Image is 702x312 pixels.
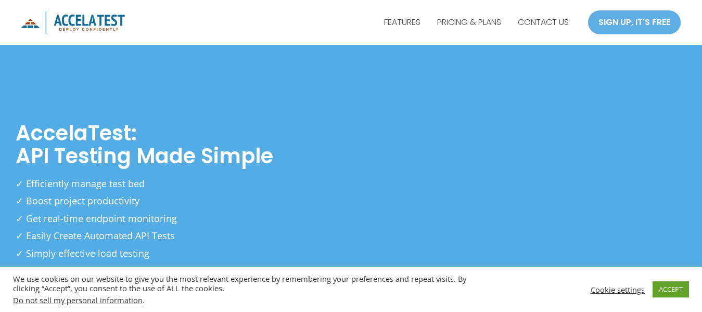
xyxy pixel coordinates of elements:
[591,285,645,294] a: Cookie settings
[653,281,689,297] a: ACCEPT
[16,175,258,262] p: ✓ Efficiently manage test bed ✓ Boost project productivity ✓ Get real-time endpoint monitoring ✓ ...
[16,122,341,167] h1: AccelaTest: API Testing Made Simple
[376,9,429,35] a: FEATURES
[13,295,486,305] div: .
[21,16,125,28] a: AccelaTest
[429,9,509,35] a: PRICING & PLANS
[376,9,577,35] nav: Site Navigation
[13,295,143,305] a: Do not sell my personal information
[509,9,577,35] a: CONTACT US
[21,11,125,34] img: icon
[13,274,486,305] div: We use cookies on our website to give you the most relevant experience by remembering your prefer...
[588,10,681,35] a: SIGN UP, IT'S FREE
